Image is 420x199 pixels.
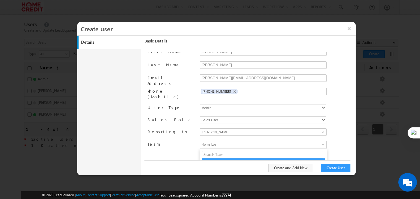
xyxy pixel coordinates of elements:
[268,164,313,172] button: Create and Add New
[84,155,112,163] em: Start Chat
[148,88,195,99] label: Phone (Mobile)
[8,57,113,149] textarea: Type your message and hit 'Enter'
[81,22,356,35] h3: Create user
[200,141,295,148] span: Home Loan
[101,3,116,18] div: Minimize live chat window
[207,159,266,165] span: Home Loan
[86,193,110,197] a: Contact Support
[79,36,143,49] a: Details
[161,193,231,197] span: Your Leadsquared Account Number is
[343,22,356,35] button: ×
[148,74,195,86] label: Email Address
[136,193,160,197] a: Acceptable Use
[32,33,104,41] div: Chat with us now
[148,104,195,110] label: User Type
[144,38,351,47] div: Basic Details
[148,141,195,147] label: Team
[202,151,323,158] input: Search Team
[111,193,135,197] a: Terms of Service
[42,192,231,198] span: © 2025 LeadSquared | | | | |
[321,164,350,172] button: Create User
[222,193,231,197] span: 77974
[148,128,195,135] label: Reporting to
[148,61,195,68] label: Last Name
[76,193,85,197] a: About
[233,89,236,94] span: ×
[148,116,195,122] label: Sales Role
[200,128,327,136] input: Type to Search
[318,129,326,135] a: Show All Items
[11,33,26,41] img: d_60004797649_company_0_60004797649
[203,89,231,93] span: [PHONE_NUMBER]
